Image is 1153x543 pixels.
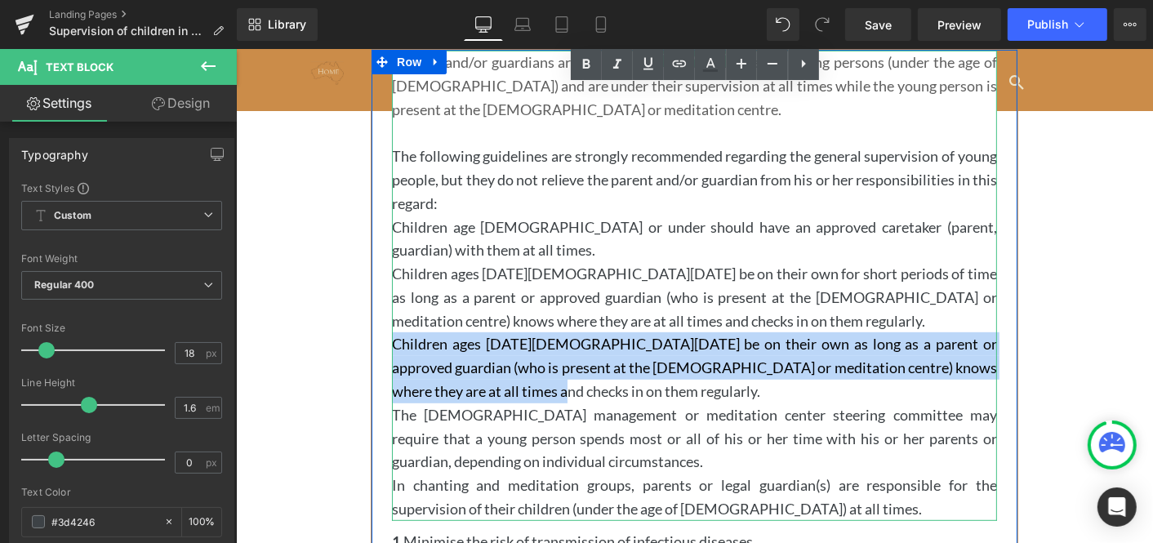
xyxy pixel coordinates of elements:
[54,209,91,223] b: Custom
[49,24,206,38] span: Supervision of children in Siddha Yoga Venues
[865,16,892,33] span: Save
[1114,8,1146,41] button: More
[34,278,95,291] b: Regular 400
[156,96,761,166] p: The following guidelines are strongly recommended regarding the general supervision of young peop...
[21,253,222,265] div: Font Weight
[503,8,542,41] a: Laptop
[21,139,88,162] div: Typography
[464,8,503,41] a: Desktop
[189,1,211,25] a: Expand / Collapse
[1097,487,1137,527] div: Open Intercom Messenger
[1027,18,1068,31] span: Publish
[49,8,237,21] a: Landing Pages
[206,457,220,468] span: px
[206,403,220,413] span: em
[156,481,761,505] p: Minimise the risk of transmission of infectious diseases.
[156,4,761,69] span: Parents and/or guardians are responsible for their children or young persons (under the age of [D...
[806,8,839,41] button: Redo
[21,181,222,194] div: Text Styles
[206,348,220,358] span: px
[237,8,318,41] a: New Library
[156,354,761,425] p: The [DEMOGRAPHIC_DATA] management or meditation center steering committee may require that a youn...
[21,432,222,443] div: Letter Spacing
[1008,8,1107,41] button: Publish
[156,213,761,283] p: Children ages [DATE][DEMOGRAPHIC_DATA][DATE] be on their own for short periods of time as long as...
[542,8,581,41] a: Tablet
[767,8,799,41] button: Undo
[918,8,1001,41] a: Preview
[268,17,306,32] span: Library
[156,425,761,472] p: In chanting and meditation groups, parents or legal guardian(s) are responsible for the supervisi...
[937,16,982,33] span: Preview
[46,60,114,73] span: Text Block
[51,513,156,531] input: Color
[156,167,761,214] p: Children age [DEMOGRAPHIC_DATA] or under should have an approved caretaker (parent, guardian) wit...
[122,85,240,122] a: Design
[21,377,222,389] div: Line Height
[21,487,222,498] div: Text Color
[156,283,761,354] p: Children ages [DATE][DEMOGRAPHIC_DATA][DATE] be on their own as long as a parent or approved guar...
[182,508,221,536] div: %
[156,483,167,501] strong: 1.
[21,323,222,334] div: Font Size
[581,8,621,41] a: Mobile
[157,1,189,25] span: Row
